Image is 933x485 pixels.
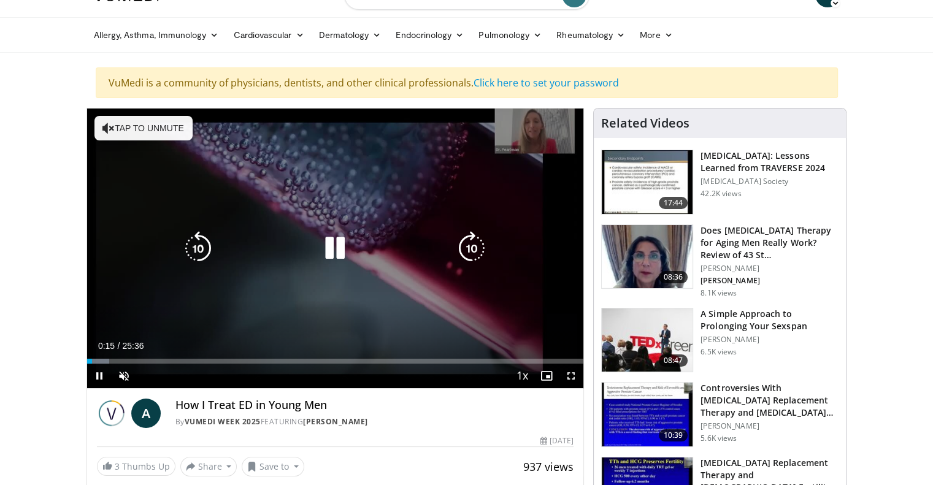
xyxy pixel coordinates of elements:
span: 0:15 [98,341,115,351]
img: c4bd4661-e278-4c34-863c-57c104f39734.150x105_q85_crop-smart_upscale.jpg [602,308,693,372]
a: 08:36 Does [MEDICAL_DATA] Therapy for Aging Men Really Work? Review of 43 St… [PERSON_NAME] [PERS... [601,224,839,298]
button: Share [180,457,237,476]
img: 1317c62a-2f0d-4360-bee0-b1bff80fed3c.150x105_q85_crop-smart_upscale.jpg [602,150,693,214]
span: 3 [115,460,120,472]
a: More [632,23,680,47]
h3: Does [MEDICAL_DATA] Therapy for Aging Men Really Work? Review of 43 St… [701,224,839,261]
p: 8.1K views [701,288,737,298]
span: 08:47 [659,354,688,367]
img: 418933e4-fe1c-4c2e-be56-3ce3ec8efa3b.150x105_q85_crop-smart_upscale.jpg [602,383,693,446]
span: 937 views [523,459,574,474]
span: 10:39 [659,429,688,441]
h4: How I Treat ED in Young Men [175,399,574,412]
img: Vumedi Week 2025 [97,399,126,428]
p: 6.5K views [701,347,737,357]
a: Dermatology [312,23,389,47]
p: 42.2K views [701,189,741,199]
a: [PERSON_NAME] [303,416,368,427]
p: 5.6K views [701,433,737,443]
a: 08:47 A Simple Approach to Prolonging Your Sexspan [PERSON_NAME] 6.5K views [601,308,839,373]
p: [PERSON_NAME] [701,335,839,345]
video-js: Video Player [87,109,584,389]
h3: [MEDICAL_DATA]: Lessons Learned from TRAVERSE 2024 [701,150,839,174]
button: Enable picture-in-picture mode [534,364,559,388]
a: 3 Thumbs Up [97,457,175,476]
a: Rheumatology [549,23,632,47]
span: 08:36 [659,271,688,283]
div: [DATE] [540,435,574,446]
p: [PERSON_NAME] [701,264,839,273]
div: Progress Bar [87,359,584,364]
a: Pulmonology [471,23,549,47]
p: [PERSON_NAME] [701,276,839,286]
span: / [118,341,120,351]
a: 10:39 Controversies With [MEDICAL_DATA] Replacement Therapy and [MEDICAL_DATA] Can… [PERSON_NAME]... [601,382,839,447]
h4: Related Videos [601,116,689,131]
button: Pause [87,364,112,388]
button: Save to [242,457,304,476]
button: Tap to unmute [94,116,193,140]
img: 4d4bce34-7cbb-4531-8d0c-5308a71d9d6c.150x105_q85_crop-smart_upscale.jpg [602,225,693,289]
p: [MEDICAL_DATA] Society [701,177,839,186]
a: Click here to set your password [474,76,619,90]
a: 17:44 [MEDICAL_DATA]: Lessons Learned from TRAVERSE 2024 [MEDICAL_DATA] Society 42.2K views [601,150,839,215]
a: Allergy, Asthma, Immunology [86,23,226,47]
button: Fullscreen [559,364,583,388]
a: Vumedi Week 2025 [185,416,261,427]
p: [PERSON_NAME] [701,421,839,431]
div: By FEATURING [175,416,574,427]
span: 25:36 [122,341,144,351]
button: Playback Rate [510,364,534,388]
a: Cardiovascular [226,23,311,47]
a: A [131,399,161,428]
a: Endocrinology [388,23,471,47]
div: VuMedi is a community of physicians, dentists, and other clinical professionals. [96,67,838,98]
span: 17:44 [659,197,688,209]
button: Unmute [112,364,136,388]
h3: A Simple Approach to Prolonging Your Sexspan [701,308,839,332]
h3: Controversies With [MEDICAL_DATA] Replacement Therapy and [MEDICAL_DATA] Can… [701,382,839,419]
